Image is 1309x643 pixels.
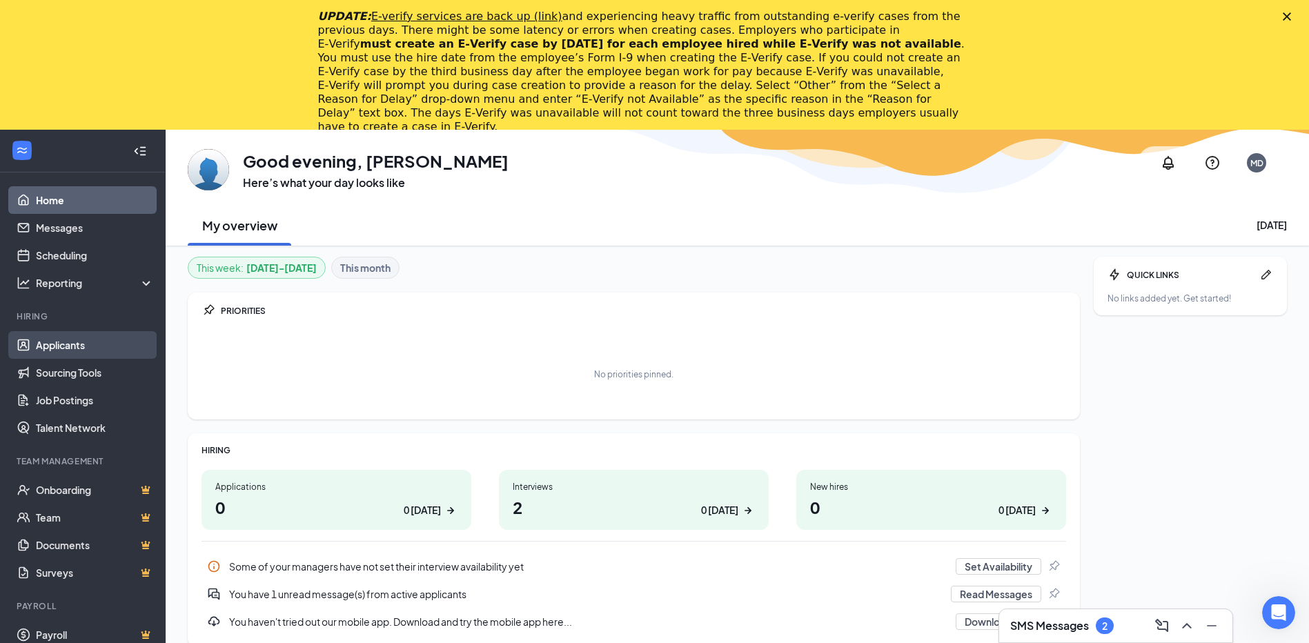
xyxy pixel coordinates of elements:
[36,214,154,241] a: Messages
[998,503,1036,517] div: 0 [DATE]
[1283,12,1297,21] div: Close
[202,217,277,234] h2: My overview
[513,481,755,493] div: Interviews
[499,470,769,530] a: Interviews20 [DATE]ArrowRight
[1199,615,1221,637] button: Minimize
[810,495,1052,519] h1: 0
[17,600,151,612] div: Payroll
[1179,617,1195,634] svg: ChevronUp
[17,276,30,290] svg: Analysis
[1150,615,1172,637] button: ComposeMessage
[36,386,154,414] a: Job Postings
[741,504,755,517] svg: ArrowRight
[36,414,154,442] a: Talent Network
[36,186,154,214] a: Home
[207,615,221,629] svg: Download
[1127,269,1254,281] div: QUICK LINKS
[201,444,1066,456] div: HIRING
[956,613,1041,630] button: Download App
[201,470,471,530] a: Applications00 [DATE]ArrowRight
[1259,268,1273,281] svg: Pen
[229,587,943,601] div: You have 1 unread message(s) from active applicants
[1108,268,1121,281] svg: Bolt
[207,587,221,601] svg: DoubleChatActive
[1257,218,1287,232] div: [DATE]
[594,368,673,380] div: No priorities pinned.
[36,504,154,531] a: TeamCrown
[36,331,154,359] a: Applicants
[36,476,154,504] a: OnboardingCrown
[444,504,457,517] svg: ArrowRight
[951,586,1041,602] button: Read Messages
[201,608,1066,635] a: DownloadYou haven't tried out our mobile app. Download and try the mobile app here...Download AppPin
[221,305,1066,317] div: PRIORITIES
[17,310,151,322] div: Hiring
[1174,615,1197,637] button: ChevronUp
[229,560,947,573] div: Some of your managers have not set their interview availability yet
[1102,620,1108,632] div: 2
[201,304,215,317] svg: Pin
[1154,617,1170,634] svg: ComposeMessage
[1204,155,1221,171] svg: QuestionInfo
[1039,504,1052,517] svg: ArrowRight
[17,455,151,467] div: Team Management
[513,495,755,519] h1: 2
[36,359,154,386] a: Sourcing Tools
[360,37,961,50] b: must create an E‑Verify case by [DATE] for each employee hired while E‑Verify was not available
[318,10,562,23] i: UPDATE:
[340,260,391,275] b: This month
[201,580,1066,608] div: You have 1 unread message(s) from active applicants
[207,560,221,573] svg: Info
[229,615,947,629] div: You haven't tried out our mobile app. Download and try the mobile app here...
[701,503,738,517] div: 0 [DATE]
[1047,560,1061,573] svg: Pin
[956,558,1041,575] button: Set Availability
[796,470,1066,530] a: New hires00 [DATE]ArrowRight
[810,481,1052,493] div: New hires
[1203,617,1220,634] svg: Minimize
[243,149,509,172] h1: Good evening, [PERSON_NAME]
[36,559,154,586] a: SurveysCrown
[197,260,317,275] div: This week :
[133,144,147,158] svg: Collapse
[201,580,1066,608] a: DoubleChatActiveYou have 1 unread message(s) from active applicantsRead MessagesPin
[201,608,1066,635] div: You haven't tried out our mobile app. Download and try the mobile app here...
[243,175,509,190] h3: Here’s what your day looks like
[1262,596,1295,629] iframe: Intercom live chat
[36,276,155,290] div: Reporting
[188,149,229,190] img: Michael Dunnigan
[215,481,457,493] div: Applications
[36,241,154,269] a: Scheduling
[371,10,562,23] a: E-verify services are back up (link)
[1250,157,1263,169] div: MD
[215,495,457,519] h1: 0
[201,553,1066,580] div: Some of your managers have not set their interview availability yet
[201,553,1066,580] a: InfoSome of your managers have not set their interview availability yetSet AvailabilityPin
[1108,293,1273,304] div: No links added yet. Get started!
[1047,587,1061,601] svg: Pin
[318,10,970,134] div: and experiencing heavy traffic from outstanding e-verify cases from the previous days. There migh...
[36,531,154,559] a: DocumentsCrown
[404,503,441,517] div: 0 [DATE]
[246,260,317,275] b: [DATE] - [DATE]
[15,144,29,157] svg: WorkstreamLogo
[1010,618,1089,633] h3: SMS Messages
[1160,155,1177,171] svg: Notifications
